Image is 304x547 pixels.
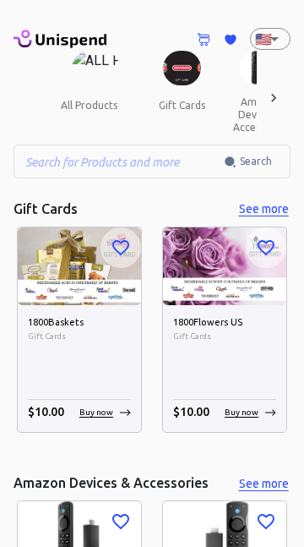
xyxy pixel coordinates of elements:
[173,330,276,343] span: Gift Cards
[14,200,78,218] h5: Gift Cards
[236,473,290,495] button: See more
[173,315,276,331] h6: 1800Flowers US
[173,405,209,418] span: $ 10.00
[250,28,290,50] div: 🇺🇸
[72,51,120,85] img: ALL PRODUCTS
[79,406,113,418] p: Buy now
[240,153,272,170] span: Search
[47,85,131,126] button: all products
[220,85,301,144] button: amazon devices & accessories
[14,145,224,178] input: Search for Products and more
[28,405,64,418] span: $ 10.00
[255,29,263,49] p: 🇺🇸
[240,51,281,85] img: Amazon Devices & Accessories
[28,330,131,343] span: Gift Cards
[163,51,201,85] img: Gift Cards
[18,227,141,305] img: 1800Baskets image
[225,406,258,418] p: Buy now
[144,85,220,126] button: gift cards
[163,227,286,305] img: 1800Flowers US image
[28,315,131,331] h6: 1800Baskets
[236,199,290,220] button: See more
[14,474,209,492] h5: Amazon Devices & Accessories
